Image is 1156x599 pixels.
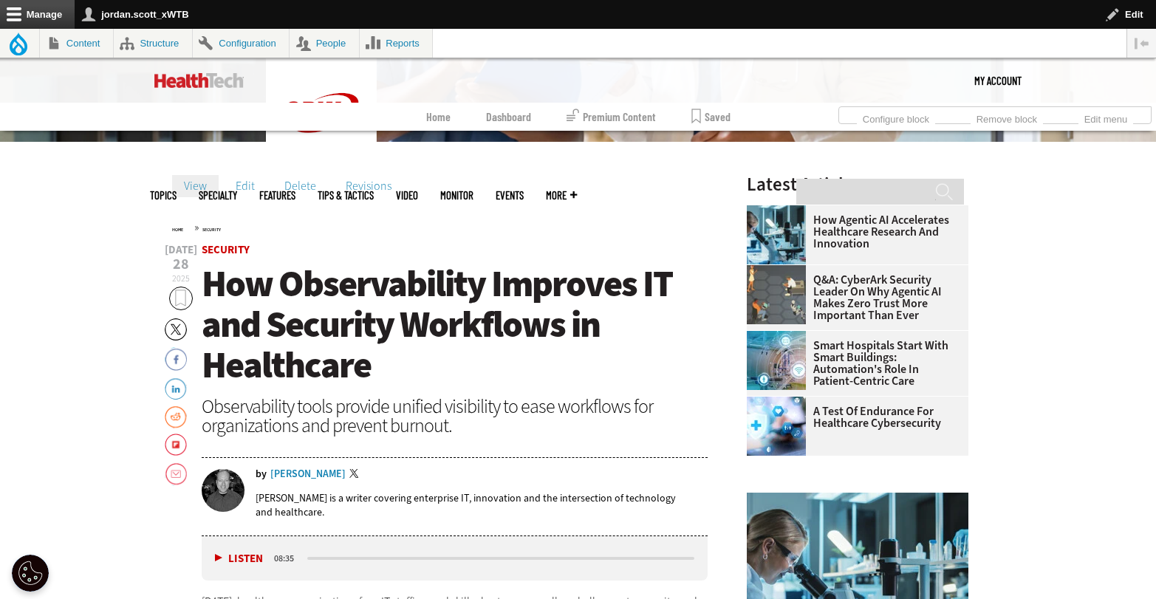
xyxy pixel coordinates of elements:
span: by [256,469,267,479]
a: MonITor [440,190,473,201]
a: Features [259,190,295,201]
h3: Latest Articles [747,175,968,194]
a: Remove block [971,109,1043,126]
a: Edit menu [1078,109,1133,126]
button: Open Preferences [12,555,49,592]
img: Smart hospital [747,331,806,390]
div: media player [202,536,708,581]
a: Smart Hospitals Start With Smart Buildings: Automation's Role in Patient-Centric Care [747,340,960,387]
a: Group of humans and robots accessing a network [747,265,813,277]
a: Reports [360,29,433,58]
img: Home [266,58,377,168]
a: Twitter [349,469,363,481]
div: Cookie Settings [12,555,49,592]
a: Dashboard [486,103,531,131]
a: Home [426,103,451,131]
div: Observability tools provide unified visibility to ease workflows for organizations and prevent bu... [202,397,708,435]
a: People [290,29,359,58]
a: How Agentic AI Accelerates Healthcare Research and Innovation [747,214,960,250]
a: Healthcare cybersecurity [747,397,813,408]
a: Tips & Tactics [318,190,374,201]
img: Group of humans and robots accessing a network [747,265,806,324]
a: Events [496,190,524,201]
span: How Observability Improves IT and Security Workflows in Healthcare [202,259,672,389]
a: Q&A: CyberArk Security Leader on Why Agentic AI Makes Zero Trust More Important Than Ever [747,274,960,321]
a: A Test of Endurance for Healthcare Cybersecurity [747,405,960,429]
a: Configure block [857,109,935,126]
div: » [172,222,708,233]
a: scientist looks through microscope in lab [747,205,813,217]
span: Specialty [199,190,237,201]
a: Premium Content [567,103,656,131]
span: 28 [165,257,197,272]
a: Security [202,227,221,233]
p: [PERSON_NAME] is a writer covering enterprise IT, innovation and the intersection of technology a... [256,491,708,519]
a: CDW [266,156,377,171]
span: More [546,190,577,201]
a: Configuration [193,29,289,58]
img: Home [154,73,244,88]
a: Security [202,242,250,257]
img: scientist looks through microscope in lab [747,205,806,264]
span: Topics [150,190,177,201]
a: Smart hospital [747,331,813,343]
a: My Account [974,58,1022,103]
span: [DATE] [165,244,197,256]
span: 2025 [172,273,190,284]
a: Structure [114,29,192,58]
button: Listen [215,553,263,564]
img: Brian Horowitz [202,469,244,512]
a: Saved [691,103,731,131]
img: Healthcare cybersecurity [747,397,806,456]
a: Video [396,190,418,201]
a: Home [172,227,183,233]
a: [PERSON_NAME] [270,469,346,479]
div: duration [272,552,305,565]
div: User menu [974,58,1022,103]
a: Content [40,29,113,58]
button: Vertical orientation [1127,29,1156,58]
